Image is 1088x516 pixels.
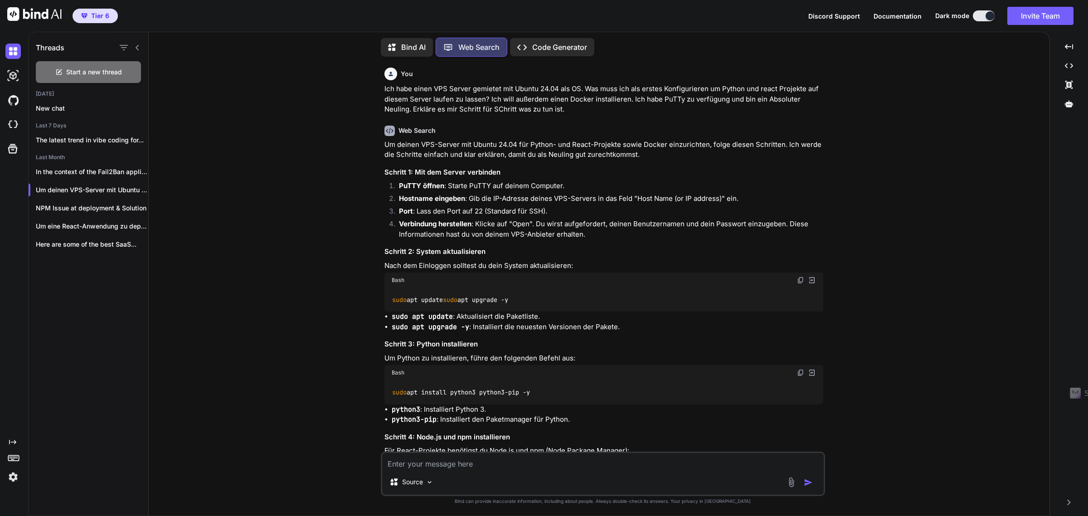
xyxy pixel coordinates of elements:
[7,7,62,21] img: Bind AI
[399,181,444,190] strong: PuTTY öffnen
[398,126,436,135] h6: Web Search
[874,11,922,21] button: Documentation
[392,322,823,332] li: : Installiert die neuesten Versionen der Pakete.
[392,322,469,331] code: sudo apt upgrade -y
[36,240,148,249] p: Here are some of the best SaaS...
[5,92,21,108] img: githubDark
[5,68,21,83] img: darkAi-studio
[532,42,587,53] p: Code Generator
[399,219,471,228] strong: Verbindung herstellen
[392,414,823,425] li: : Installiert den Paketmanager für Python.
[384,353,823,364] p: Um Python zu installieren, führe den folgenden Befehl aus:
[384,339,823,350] h3: Schritt 3: Python installieren
[392,405,420,414] code: python3
[36,185,148,195] p: Um deinen VPS-Server mit Ubuntu 24.04 für...
[874,12,922,20] span: Documentation
[36,204,148,213] p: NPM Issue at deployment & Solution
[458,42,500,53] p: Web Search
[384,84,823,115] p: Ich habe einen VPS Server gemietet mit Ubuntu 24.04 als OS. Was muss ich als erstes Konfigurieren...
[73,9,118,23] button: premiumTier 6
[392,369,404,376] span: Bash
[808,276,816,284] img: Open in Browser
[392,219,823,239] li: : Klicke auf "Open". Du wirst aufgefordert, deinen Benutzernamen und dein Passwort einzugeben. Di...
[384,261,823,271] p: Nach dem Einloggen solltest du dein System aktualisieren:
[1007,7,1073,25] button: Invite Team
[384,432,823,443] h3: Schritt 4: Node.js und npm installieren
[384,167,823,178] h3: Schritt 1: Mit dem Server verbinden
[392,181,823,194] li: : Starte PuTTY auf deinem Computer.
[392,312,453,321] code: sudo apt update
[5,117,21,132] img: cloudideIcon
[36,167,148,176] p: In the context of the Fail2Ban application,...
[797,369,804,376] img: copy
[36,222,148,231] p: Um eine React-Anwendung zu deployen, insbesondere wenn...
[36,104,148,113] p: New chat
[392,206,823,219] li: : Lass den Port auf 22 (Standard für SSH).
[36,42,64,53] h1: Threads
[5,44,21,59] img: darkChat
[786,477,797,487] img: attachment
[36,136,148,145] p: The latest trend in vibe coding for...
[399,194,465,203] strong: Hostname eingeben
[392,388,407,396] span: sudo
[392,312,823,322] li: : Aktualisiert die Paketliste.
[392,296,407,304] span: sudo
[392,277,404,284] span: Bash
[392,295,509,305] code: apt update apt upgrade -y
[399,207,413,215] strong: Port
[29,122,148,129] h2: Last 7 Days
[384,140,823,160] p: Um deinen VPS-Server mit Ubuntu 24.04 für Python- und React-Projekte sowie Docker einzurichten, f...
[443,296,457,304] span: sudo
[401,69,413,78] h6: You
[29,154,148,161] h2: Last Month
[808,12,860,20] span: Discord Support
[797,277,804,284] img: copy
[384,247,823,257] h3: Schritt 2: System aktualisieren
[935,11,969,20] span: Dark mode
[392,194,823,206] li: : Gib die IP-Adresse deines VPS-Servers in das Feld "Host Name (or IP address)" ein.
[402,477,423,487] p: Source
[384,446,823,456] p: Für React-Projekte benötigst du Node.js und npm (Node Package Manager):
[81,13,87,19] img: premium
[381,498,825,505] p: Bind can provide inaccurate information, including about people. Always double-check its answers....
[392,415,437,424] code: python3-pip
[808,369,816,377] img: Open in Browser
[5,469,21,485] img: settings
[392,404,823,415] li: : Installiert Python 3.
[426,478,433,486] img: Pick Models
[401,42,426,53] p: Bind AI
[91,11,109,20] span: Tier 6
[804,478,813,487] img: icon
[29,90,148,97] h2: [DATE]
[66,68,122,77] span: Start a new thread
[392,388,531,397] code: apt install python3 python3-pip -y
[808,11,860,21] button: Discord Support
